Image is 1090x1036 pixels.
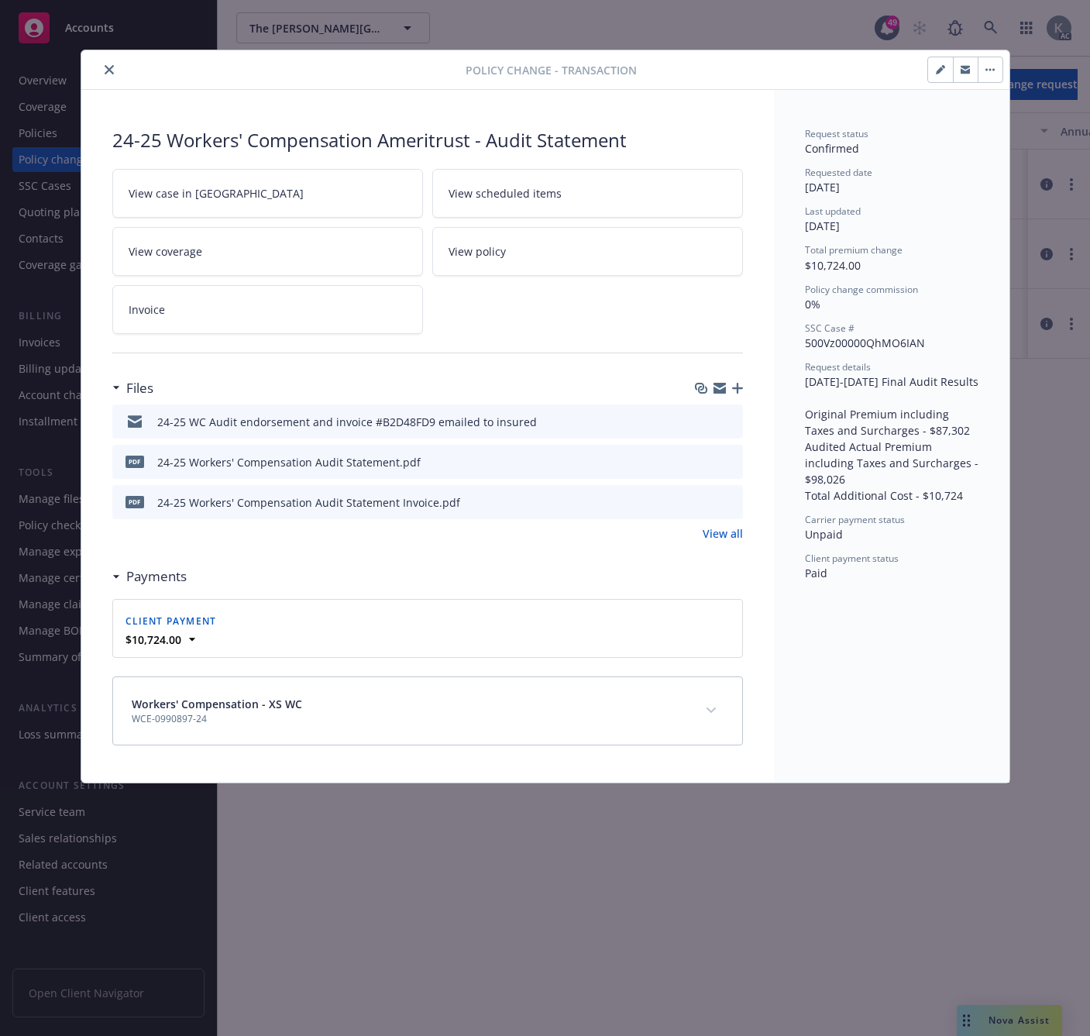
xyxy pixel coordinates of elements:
[132,696,302,712] span: Workers' Compensation - XS WC
[805,297,820,311] span: 0%
[129,301,165,318] span: Invoice
[466,62,637,78] span: Policy change - Transaction
[698,454,710,470] button: download file
[132,712,302,726] span: WCE-0990897-24
[805,166,872,179] span: Requested date
[129,243,202,260] span: View coverage
[805,513,905,526] span: Carrier payment status
[112,127,743,153] div: 24-25 Workers' Compensation Ameritrust - Audit Statement
[805,360,871,373] span: Request details
[157,414,537,430] div: 24-25 WC Audit endorsement and invoice #B2D48FD9 emailed to insured
[449,185,562,201] span: View scheduled items
[698,414,710,430] button: download file
[112,285,423,334] a: Invoice
[723,414,737,430] button: preview file
[805,141,859,156] span: Confirmed
[805,243,903,256] span: Total premium change
[699,698,724,723] button: expand content
[126,632,181,647] strong: $10,724.00
[126,378,153,398] h3: Files
[805,127,868,140] span: Request status
[157,494,460,511] div: 24-25 Workers' Compensation Audit Statement Invoice.pdf
[100,60,119,79] button: close
[805,552,899,565] span: Client payment status
[432,227,743,276] a: View policy
[723,494,737,511] button: preview file
[805,205,861,218] span: Last updated
[723,454,737,470] button: preview file
[449,243,506,260] span: View policy
[805,336,925,350] span: 500Vz00000QhMO6IAN
[703,525,743,542] a: View all
[112,378,153,398] div: Files
[112,169,423,218] a: View case in [GEOGRAPHIC_DATA]
[805,566,827,580] span: Paid
[805,527,843,542] span: Unpaid
[805,322,854,335] span: SSC Case #
[126,566,187,587] h3: Payments
[805,258,861,273] span: $10,724.00
[126,614,217,628] span: Client payment
[805,219,840,233] span: [DATE]
[805,180,840,194] span: [DATE]
[112,227,423,276] a: View coverage
[432,169,743,218] a: View scheduled items
[157,454,421,470] div: 24-25 Workers' Compensation Audit Statement.pdf
[129,185,304,201] span: View case in [GEOGRAPHIC_DATA]
[113,677,742,745] div: Workers' Compensation - XS WCWCE-0990897-24expand content
[126,496,144,508] span: pdf
[805,374,982,503] span: [DATE]-[DATE] Final Audit Results Original Premium including Taxes and Surcharges - $87,302 Audit...
[126,456,144,467] span: pdf
[805,283,918,296] span: Policy change commission
[698,494,710,511] button: download file
[112,566,187,587] div: Payments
